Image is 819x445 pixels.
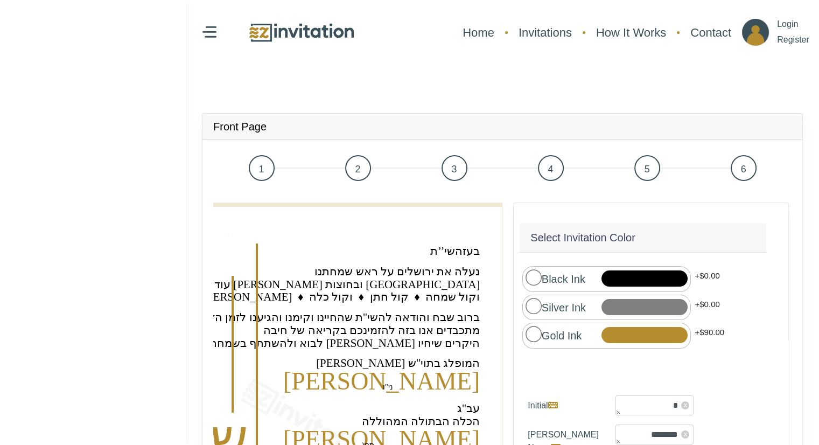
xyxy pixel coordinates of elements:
[502,151,599,185] a: 4
[442,155,467,181] span: 3
[345,155,371,181] span: 2
[526,298,541,314] input: Silver Ink
[310,151,406,185] a: 2
[695,151,792,185] a: 6
[691,266,723,292] div: +$0.00
[591,18,671,47] a: How It Works
[691,295,723,321] div: +$0.00
[362,415,480,427] text: ‏הכלה הבתולה המהוללה‏
[526,326,582,344] label: Gold Ink
[599,151,695,185] a: 5
[685,18,737,47] a: Contact
[513,18,577,47] a: Invitations
[283,367,480,395] text: ‏[PERSON_NAME]‏
[249,155,275,181] span: 1
[538,155,564,181] span: 4
[204,311,480,323] text: ‏ברוב שבח והודאה להשי''ת שהחיינו וקימנו והגיענו לזמן הזה‏
[430,245,480,257] text: ‏בעזהשי’’ת‏
[161,277,480,290] text: ‏עוד ישמע בערי [PERSON_NAME] ובחוצות [GEOGRAPHIC_DATA]‏
[731,155,757,181] span: 6
[457,18,500,47] a: Home
[777,17,809,48] p: Login Register
[263,324,480,336] text: ‏מתכבדים אנו בזה להזמינכם בקריאה של חיבה‏
[316,357,480,369] text: ‏[PERSON_NAME] המופלג בתוי"ש‏
[209,337,480,349] text: ‏לבוא ולהשתתף בשמחת [PERSON_NAME] היקרים שיחיו‏
[314,265,480,277] text: ‏נעלה את ירושלים על ראש שמחתנו‏
[526,269,585,287] label: Black Ink
[742,19,769,46] img: ico_account.png
[526,269,541,285] input: Black Ink
[681,430,689,439] span: x
[634,155,660,181] span: 5
[213,120,267,133] h4: Front Page
[530,230,635,246] h5: Select Invitation Color
[520,395,607,416] label: Initial
[213,151,310,185] a: 1
[406,151,502,185] a: 3
[681,401,689,409] span: x
[383,383,393,391] text: ‏ני"ו‏
[457,402,480,414] text: ‏עב"ג‏
[526,326,541,342] input: Gold Ink
[248,21,355,44] img: logo.png
[183,290,480,303] text: ‏קול [PERSON_NAME] ♦ וקול שמחה ♦ קול חתן ♦ וקול כלה‏
[691,323,728,349] div: +$90.00
[526,298,586,316] label: Silver Ink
